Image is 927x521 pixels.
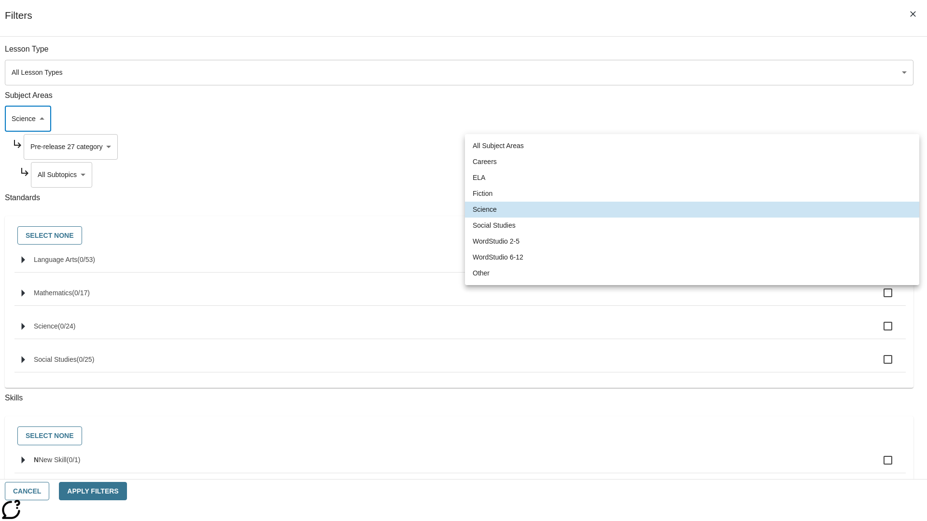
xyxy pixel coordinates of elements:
[465,233,919,249] li: WordStudio 2-5
[465,265,919,281] li: Other
[465,138,919,154] li: All Subject Areas
[465,249,919,265] li: WordStudio 6-12
[465,218,919,233] li: Social Studies
[465,202,919,218] li: Science
[465,154,919,170] li: Careers
[465,186,919,202] li: Fiction
[465,170,919,186] li: ELA
[465,134,919,285] ul: Select a Subject Area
